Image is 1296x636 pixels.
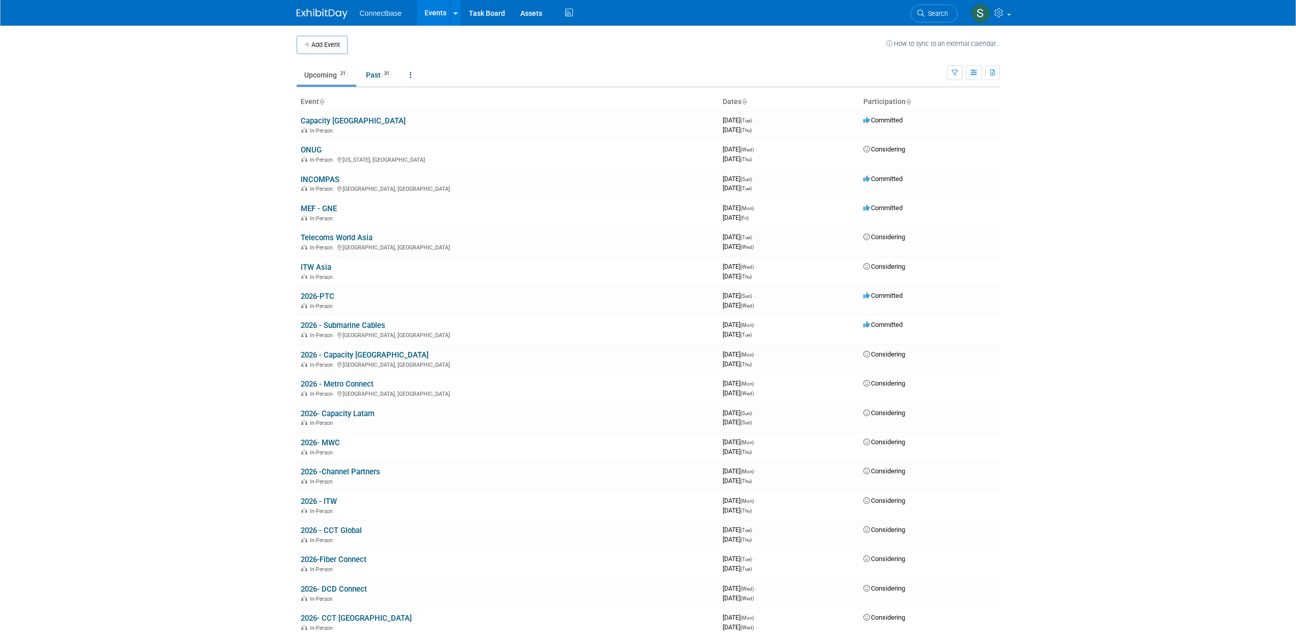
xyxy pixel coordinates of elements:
span: [DATE] [723,614,757,621]
span: Considering [863,614,905,621]
span: [DATE] [723,497,757,504]
img: In-Person Event [301,508,307,513]
span: (Wed) [740,147,754,152]
span: Considering [863,379,905,387]
span: (Mon) [740,498,754,504]
img: In-Person Event [301,391,307,396]
span: [DATE] [723,565,752,572]
a: 2026-Fiber Connect [301,555,366,564]
span: Considering [863,263,905,270]
span: In-Person [310,449,336,456]
span: [DATE] [723,438,757,446]
span: (Sun) [740,411,752,416]
span: (Fri) [740,215,749,221]
a: Sort by Event Name [319,97,324,106]
span: (Mon) [740,352,754,358]
a: 2026 - Capacity [GEOGRAPHIC_DATA] [301,350,429,360]
span: In-Person [310,508,336,515]
span: [DATE] [723,116,755,124]
span: In-Person [310,625,336,631]
img: In-Person Event [301,332,307,337]
span: [DATE] [723,184,752,192]
span: - [753,175,755,183]
span: [DATE] [723,379,757,387]
div: [US_STATE], [GEOGRAPHIC_DATA] [301,155,715,163]
a: Search [911,5,958,22]
span: [DATE] [723,594,754,602]
img: In-Person Event [301,478,307,484]
img: In-Person Event [301,449,307,454]
span: - [755,145,757,153]
span: (Wed) [740,625,754,630]
img: In-Person Event [301,274,307,279]
span: - [755,263,757,270]
span: [DATE] [723,214,749,221]
img: In-Person Event [301,596,307,601]
span: In-Person [310,186,336,192]
span: In-Person [310,478,336,485]
span: (Wed) [740,303,754,309]
a: 2026- CCT [GEOGRAPHIC_DATA] [301,614,412,623]
a: 2026-PTC [301,292,334,301]
span: (Tue) [740,556,752,562]
span: (Thu) [740,362,752,367]
span: Committed [863,292,903,299]
span: Considering [863,555,905,563]
span: [DATE] [723,409,755,417]
span: Connectbase [360,9,402,17]
span: - [755,350,757,358]
span: In-Person [310,537,336,544]
a: Sort by Participation Type [906,97,911,106]
a: 2026- DCD Connect [301,584,367,594]
a: 2026 - Metro Connect [301,379,374,389]
span: - [753,292,755,299]
a: MEF - GNE [301,204,337,213]
span: [DATE] [723,467,757,475]
span: Considering [863,350,905,358]
span: - [755,497,757,504]
a: ITW Asia [301,263,331,272]
span: (Tue) [740,332,752,338]
span: In-Person [310,420,336,426]
span: [DATE] [723,243,754,250]
span: In-Person [310,215,336,222]
span: Committed [863,175,903,183]
span: - [753,116,755,124]
img: In-Person Event [301,303,307,308]
img: In-Person Event [301,566,307,571]
span: [DATE] [723,477,752,485]
span: In-Person [310,362,336,368]
span: [DATE] [723,448,752,455]
span: [DATE] [723,506,752,514]
a: Capacity [GEOGRAPHIC_DATA] [301,116,406,125]
span: (Thu) [740,274,752,279]
span: [DATE] [723,623,754,631]
span: (Mon) [740,322,754,328]
span: 21 [337,70,349,78]
span: - [755,584,757,592]
span: In-Person [310,157,336,163]
span: (Wed) [740,264,754,270]
span: In-Person [310,391,336,397]
button: Add Event [297,36,348,54]
img: In-Person Event [301,362,307,367]
span: Considering [863,409,905,417]
span: [DATE] [723,526,755,533]
img: ExhibitDay [297,9,348,19]
img: In-Person Event [301,537,307,542]
a: How to sync to an external calendar... [886,40,1000,47]
span: (Mon) [740,440,754,445]
span: [DATE] [723,350,757,358]
span: [DATE] [723,555,755,563]
span: (Tue) [740,118,752,123]
a: ONUG [301,145,322,155]
span: [DATE] [723,272,752,280]
span: (Thu) [740,128,752,133]
span: (Wed) [740,244,754,250]
span: (Wed) [740,391,754,396]
span: - [755,467,757,475]
span: [DATE] [723,584,757,592]
span: - [753,555,755,563]
span: - [753,409,755,417]
img: In-Person Event [301,186,307,191]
